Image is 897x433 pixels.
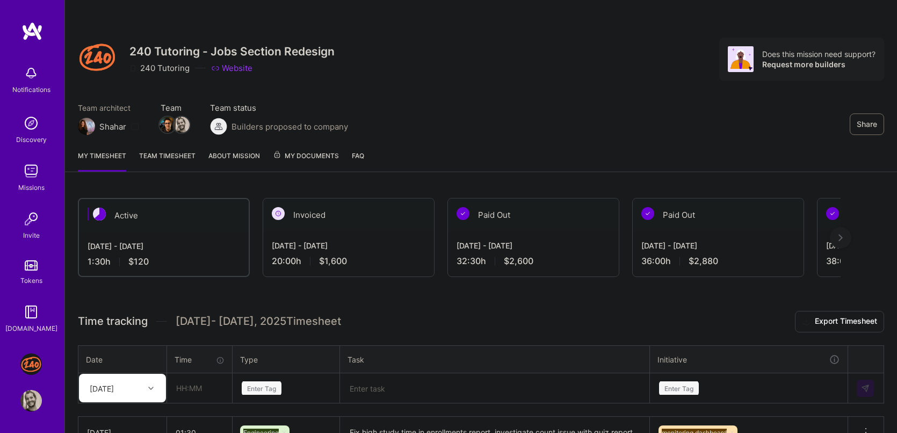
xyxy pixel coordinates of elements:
[457,240,610,251] div: [DATE] - [DATE]
[263,198,434,231] div: Invoiced
[272,240,425,251] div: [DATE] - [DATE]
[233,345,340,373] th: Type
[689,255,718,267] span: $2,880
[208,150,260,172] a: About Mission
[78,150,126,172] a: My timesheet
[78,315,148,328] span: Time tracking
[826,207,839,220] img: Paid Out
[762,59,876,69] div: Request more builders
[93,208,106,221] img: Active
[272,255,425,267] div: 20:00 h
[129,62,190,74] div: 240 Tutoring
[232,121,348,132] span: Builders proposed to company
[78,38,117,76] img: Company Logo
[20,112,42,134] img: discovery
[641,255,795,267] div: 36:00 h
[273,150,339,162] span: My Documents
[20,353,42,375] img: J: 240 Tutoring - Jobs Section Redesign
[176,315,341,328] span: [DATE] - [DATE] , 2025 Timesheet
[210,118,227,135] img: Builders proposed to company
[23,230,40,241] div: Invite
[340,345,650,373] th: Task
[18,353,45,375] a: J: 240 Tutoring - Jobs Section Redesign
[161,102,189,113] span: Team
[762,49,876,59] div: Does this mission need support?
[99,121,126,132] div: Shahar
[173,117,190,133] img: Team Member Avatar
[175,116,189,134] a: Team Member Avatar
[18,182,45,193] div: Missions
[504,255,533,267] span: $2,600
[168,374,232,402] input: HH:MM
[211,62,252,74] a: Website
[857,119,877,130] span: Share
[242,380,281,396] div: Enter Tag
[861,384,870,393] img: Submit
[457,207,469,220] img: Paid Out
[20,208,42,230] img: Invite
[802,316,811,328] i: icon Download
[657,353,840,366] div: Initiative
[129,45,335,58] h3: 240 Tutoring - Jobs Section Redesign
[20,62,42,84] img: bell
[128,256,149,267] span: $120
[850,113,884,135] button: Share
[20,160,42,182] img: teamwork
[641,207,654,220] img: Paid Out
[273,150,339,172] a: My Documents
[25,260,38,271] img: tokens
[20,275,42,286] div: Tokens
[795,311,884,332] button: Export Timesheet
[175,354,225,365] div: Time
[139,150,196,172] a: Team timesheet
[457,255,610,267] div: 32:30 h
[20,301,42,323] img: guide book
[659,380,699,396] div: Enter Tag
[79,199,249,232] div: Active
[129,64,138,73] i: icon CompanyGray
[160,117,176,133] img: Team Member Avatar
[88,256,240,267] div: 1:30 h
[16,134,47,145] div: Discovery
[148,386,154,391] i: icon Chevron
[90,382,114,394] div: [DATE]
[352,150,364,172] a: FAQ
[78,102,139,113] span: Team architect
[5,323,57,334] div: [DOMAIN_NAME]
[641,240,795,251] div: [DATE] - [DATE]
[18,390,45,411] a: User Avatar
[21,22,43,41] img: logo
[448,198,619,231] div: Paid Out
[78,118,95,135] img: Team Architect
[633,198,804,231] div: Paid Out
[319,255,347,267] span: $1,600
[12,84,50,95] div: Notifications
[20,390,42,411] img: User Avatar
[272,207,285,220] img: Invoiced
[131,122,139,131] i: icon Mail
[78,345,167,373] th: Date
[838,234,843,242] img: right
[210,102,348,113] span: Team status
[88,240,240,252] div: [DATE] - [DATE]
[728,46,754,72] img: Avatar
[161,116,175,134] a: Team Member Avatar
